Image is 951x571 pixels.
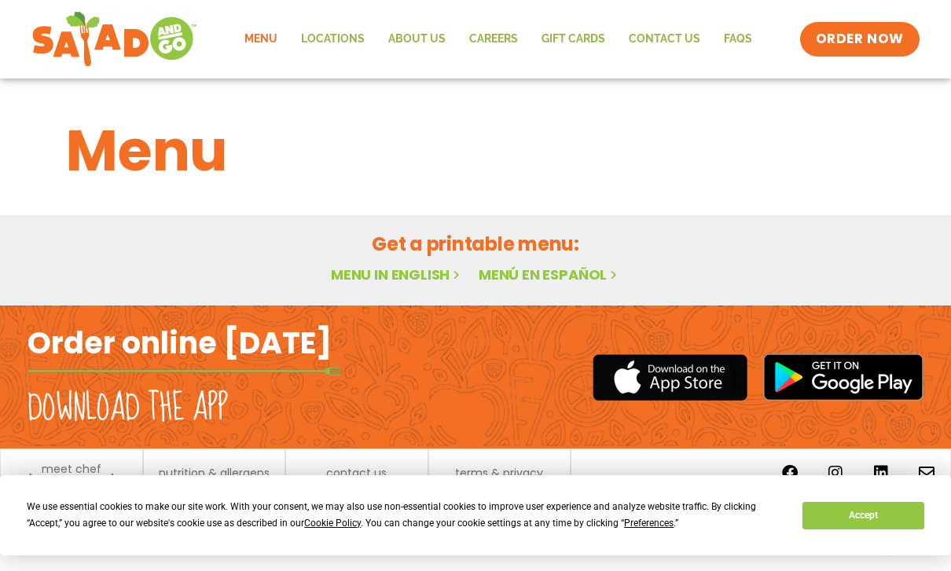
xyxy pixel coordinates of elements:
[530,21,617,57] a: GIFT CARDS
[624,518,674,529] span: Preferences
[27,499,784,532] div: We use essential cookies to make our site work. With your consent, we may also use non-essential ...
[31,8,197,71] img: new-SAG-logo-768×292
[28,324,332,362] h2: Order online [DATE]
[326,467,387,478] a: contact us
[479,265,620,284] a: Menú en español
[593,352,747,403] img: appstore
[457,21,530,57] a: Careers
[66,108,885,193] h1: Menu
[331,265,463,284] a: Menu in English
[802,502,923,529] button: Accept
[28,367,342,375] img: fork
[763,353,923,401] img: google_play
[800,22,920,57] a: ORDER NOW
[816,30,904,49] span: ORDER NOW
[712,21,764,57] a: FAQs
[9,463,134,485] a: meet chef [PERSON_NAME]
[28,386,228,430] h2: Download the app
[66,230,885,258] h2: Get a printable menu:
[289,21,376,57] a: Locations
[376,21,457,57] a: About Us
[304,518,361,529] span: Cookie Policy
[233,21,289,57] a: Menu
[617,21,712,57] a: Contact Us
[455,467,543,478] a: terms & privacy
[159,467,270,478] a: nutrition & allergens
[233,21,764,57] nav: Menu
